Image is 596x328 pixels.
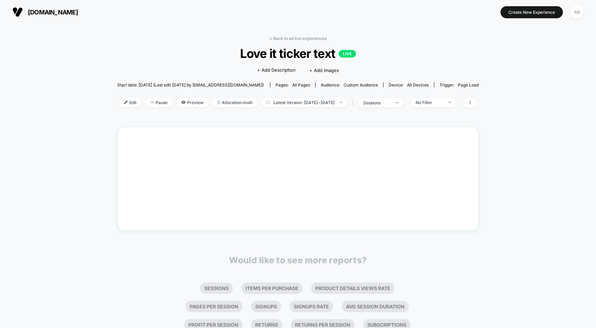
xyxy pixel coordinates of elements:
li: Items Per Purchase [241,283,302,294]
span: all devices [407,82,429,88]
img: calendar [266,101,270,104]
span: Preview [176,98,209,107]
p: Would like to see more reports? [229,255,367,265]
a: < Back to all live experiences [269,36,327,41]
li: Avg Session Duration [342,301,409,312]
img: end [448,102,451,103]
p: LIVE [339,50,356,58]
button: Create New Experience [500,6,563,18]
div: sessions [363,100,391,105]
span: Edit [119,98,142,107]
span: all pages [292,82,310,88]
span: Start date: [DATE] (Last edit [DATE] by [EMAIL_ADDRESS][DOMAIN_NAME]) [117,82,264,88]
li: Pages Per Session [186,301,242,312]
span: Allocation: multi [212,98,258,107]
img: end [340,102,342,103]
span: [DOMAIN_NAME] [28,9,78,16]
img: end [396,102,398,103]
button: [DOMAIN_NAME] [10,7,80,18]
span: Pause [145,98,173,107]
div: Pages: [276,82,310,88]
li: Signups [251,301,281,312]
span: + Add Images [309,68,339,73]
span: Custom Audience [344,82,378,88]
span: Page Load [458,82,479,88]
span: Device: [383,82,434,88]
div: Audience: [321,82,378,88]
span: + Add Description [257,67,296,74]
img: edit [124,101,128,104]
img: end [150,101,154,104]
li: Product Details Views Rate [311,283,395,294]
span: | [351,98,358,108]
span: Love it ticker text [136,46,461,61]
img: Visually logo [12,7,23,17]
li: Sessions [200,283,233,294]
img: rebalance [217,101,220,104]
div: No Filter [416,100,443,105]
li: Signups Rate [290,301,333,312]
button: AR [568,5,586,19]
span: Latest Version: [DATE] - [DATE] [261,98,347,107]
div: AR [570,6,584,19]
div: Trigger: [439,82,479,88]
